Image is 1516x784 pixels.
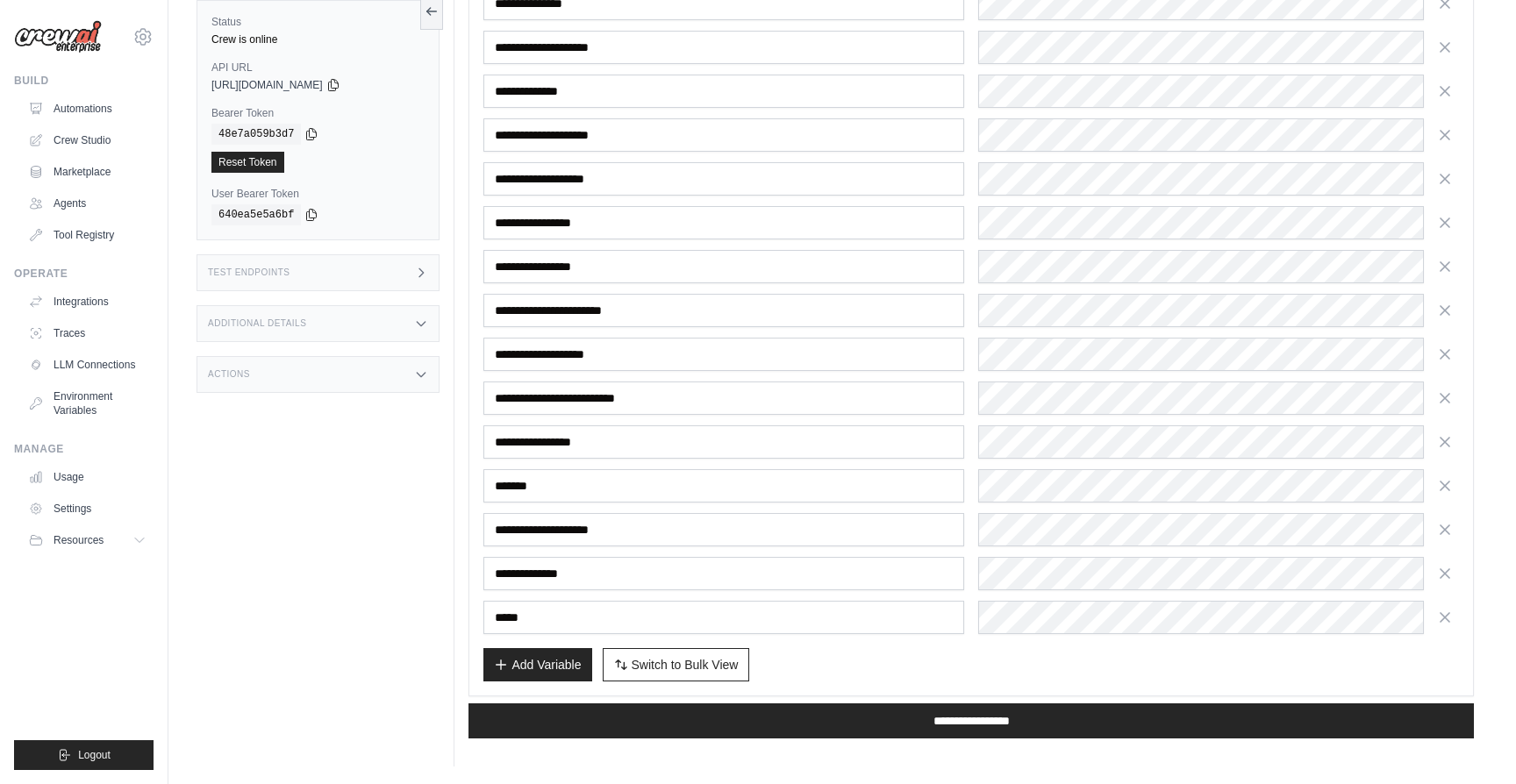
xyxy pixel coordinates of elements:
label: API URL [211,61,425,75]
code: 48e7a059b3d7 [211,124,301,145]
a: Integrations [21,288,154,316]
button: Resources [21,526,154,554]
a: Environment Variables [21,382,154,424]
h3: Test Endpoints [208,267,290,278]
a: Usage [21,463,154,491]
a: Agents [21,189,154,217]
span: Switch to Bulk View [632,656,739,674]
a: Settings [21,495,154,523]
a: Traces [21,319,154,347]
label: Bearer Token [211,106,425,120]
a: Reset Token [211,152,284,173]
a: Tool Registry [21,221,154,249]
span: Resources [54,533,104,547]
label: Status [211,15,425,29]
code: 640ea5e5a6bf [211,204,301,225]
a: Automations [21,95,154,123]
button: Logout [14,740,154,770]
button: Add Variable [483,648,591,681]
div: Build [14,74,154,88]
a: LLM Connections [21,351,154,379]
button: Switch to Bulk View [603,648,750,681]
img: Logo [14,20,102,53]
div: Manage [14,442,154,456]
h3: Actions [208,369,250,380]
a: Marketplace [21,158,154,186]
div: Operate [14,267,154,281]
span: [URL][DOMAIN_NAME] [211,78,323,92]
h3: Additional Details [208,318,306,329]
div: Crew is online [211,32,425,46]
span: Logout [78,748,111,762]
a: Crew Studio [21,126,154,154]
label: User Bearer Token [211,187,425,201]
